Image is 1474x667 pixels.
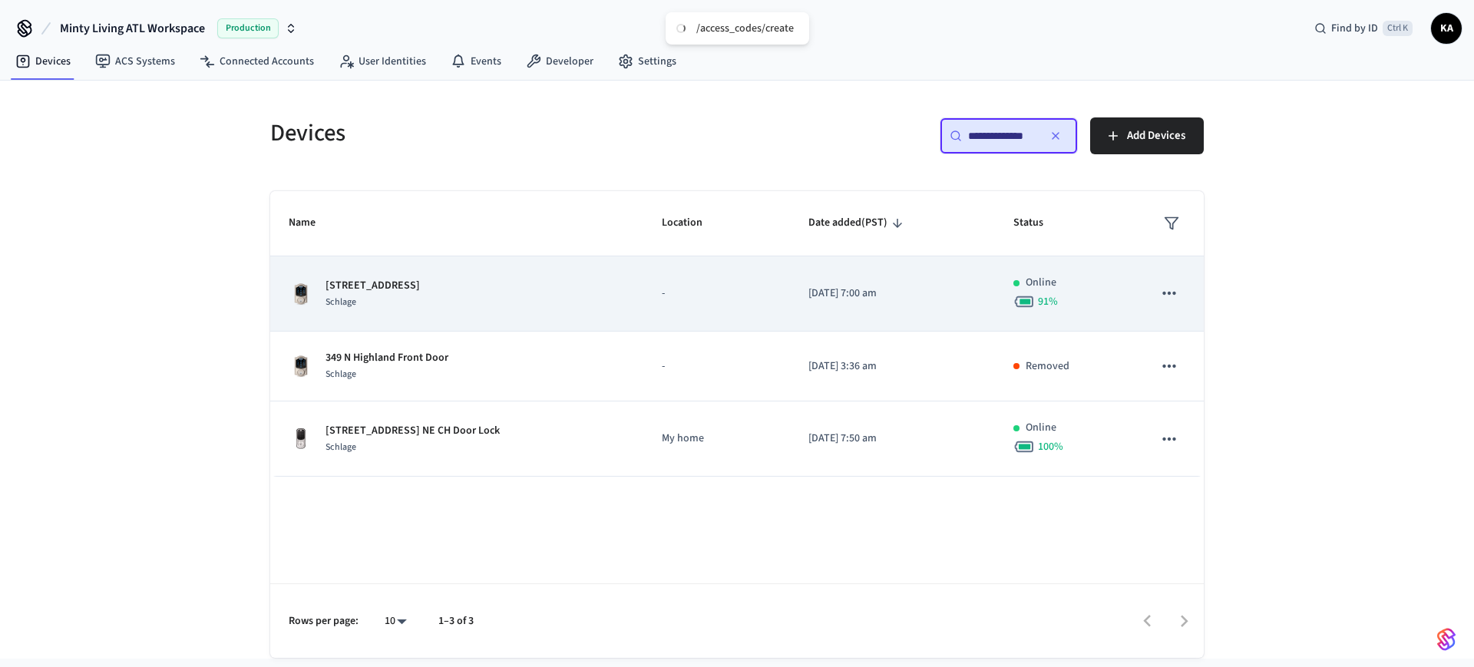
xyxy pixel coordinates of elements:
[289,613,359,629] p: Rows per page:
[662,211,722,235] span: Location
[1038,294,1058,309] span: 91 %
[808,431,976,447] p: [DATE] 7:50 am
[1302,15,1425,42] div: Find by IDCtrl K
[326,296,356,309] span: Schlage
[662,358,772,375] p: -
[326,423,500,439] p: [STREET_ADDRESS] NE CH Door Lock
[1026,420,1056,436] p: Online
[326,278,420,294] p: [STREET_ADDRESS]
[289,427,313,451] img: Yale Assure Touchscreen Wifi Smart Lock, Satin Nickel, Front
[1433,15,1460,42] span: KA
[514,48,606,75] a: Developer
[217,18,279,38] span: Production
[377,610,414,632] div: 10
[326,48,438,75] a: User Identities
[326,350,448,366] p: 349 N Highland Front Door
[1013,211,1063,235] span: Status
[808,286,976,302] p: [DATE] 7:00 am
[1026,358,1069,375] p: Removed
[1090,117,1204,154] button: Add Devices
[662,286,772,302] p: -
[662,431,772,447] p: My home
[187,48,326,75] a: Connected Accounts
[808,358,976,375] p: [DATE] 3:36 am
[606,48,689,75] a: Settings
[270,117,728,149] h5: Devices
[289,354,313,378] img: Schlage Sense Smart Deadbolt with Camelot Trim, Front
[289,282,313,306] img: Schlage Sense Smart Deadbolt with Camelot Trim, Front
[696,21,794,35] div: /access_codes/create
[1331,21,1378,36] span: Find by ID
[326,441,356,454] span: Schlage
[270,191,1204,477] table: sticky table
[83,48,187,75] a: ACS Systems
[808,211,907,235] span: Date added(PST)
[1038,439,1063,454] span: 100 %
[3,48,83,75] a: Devices
[438,613,474,629] p: 1–3 of 3
[1026,275,1056,291] p: Online
[1437,627,1456,652] img: SeamLogoGradient.69752ec5.svg
[1127,126,1185,146] span: Add Devices
[438,48,514,75] a: Events
[326,368,356,381] span: Schlage
[1431,13,1462,44] button: KA
[1383,21,1413,36] span: Ctrl K
[289,211,335,235] span: Name
[60,19,205,38] span: Minty Living ATL Workspace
